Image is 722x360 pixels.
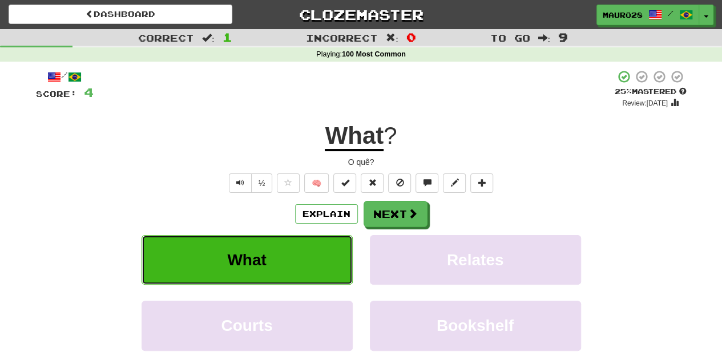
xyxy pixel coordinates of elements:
[227,251,266,269] span: What
[342,50,406,58] strong: 100 Most Common
[615,87,632,96] span: 25 %
[277,173,300,193] button: Favorite sentence (alt+f)
[306,32,378,43] span: Incorrect
[370,235,581,285] button: Relates
[223,30,232,44] span: 1
[249,5,473,25] a: Clozemaster
[470,173,493,193] button: Add to collection (alt+a)
[384,122,397,149] span: ?
[596,5,699,25] a: Mauro28 /
[388,173,411,193] button: Ignore sentence (alt+i)
[447,251,504,269] span: Relates
[36,89,77,99] span: Score:
[229,173,252,193] button: Play sentence audio (ctl+space)
[251,173,273,193] button: ½
[333,173,356,193] button: Set this sentence to 100% Mastered (alt+m)
[36,70,94,84] div: /
[221,317,272,334] span: Courts
[386,33,398,43] span: :
[370,301,581,350] button: Bookshelf
[364,201,427,227] button: Next
[138,32,194,43] span: Correct
[36,156,687,168] div: O quê?
[622,99,668,107] small: Review: [DATE]
[437,317,514,334] span: Bookshelf
[295,204,358,224] button: Explain
[142,301,353,350] button: Courts
[603,10,643,20] span: Mauro28
[615,87,687,97] div: Mastered
[84,85,94,99] span: 4
[668,9,673,17] span: /
[361,173,384,193] button: Reset to 0% Mastered (alt+r)
[558,30,568,44] span: 9
[325,122,384,151] u: What
[443,173,466,193] button: Edit sentence (alt+d)
[406,30,416,44] span: 0
[490,32,530,43] span: To go
[538,33,550,43] span: :
[202,33,215,43] span: :
[416,173,438,193] button: Discuss sentence (alt+u)
[9,5,232,24] a: Dashboard
[227,173,273,193] div: Text-to-speech controls
[304,173,329,193] button: 🧠
[142,235,353,285] button: What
